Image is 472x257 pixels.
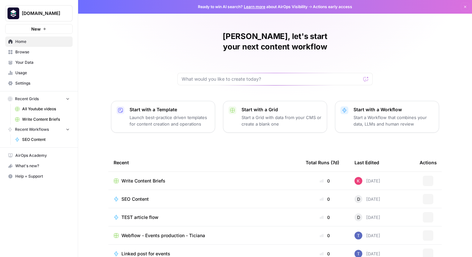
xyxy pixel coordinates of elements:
button: Workspace: Platformengineering.org [5,5,73,21]
span: Home [15,39,70,45]
span: All Youtube videos [22,106,70,112]
span: Recent Workflows [15,127,49,132]
span: Settings [15,80,70,86]
span: D [357,214,360,221]
button: Recent Workflows [5,125,73,134]
span: SEO Content [22,137,70,142]
span: [DOMAIN_NAME] [22,10,61,17]
div: Actions [420,154,437,171]
a: Home [5,36,73,47]
div: 0 [306,196,344,202]
h1: [PERSON_NAME], let's start your next content workflow [177,31,373,52]
button: New [5,24,73,34]
a: Your Data [5,57,73,68]
div: 0 [306,250,344,257]
a: Settings [5,78,73,88]
a: All Youtube videos [12,104,73,114]
img: rqpiwj1mfksk1mbe3obfmi4gv91g [354,177,362,185]
button: Start with a GridStart a Grid with data from your CMS or create a blank one [223,101,327,133]
div: Last Edited [354,154,379,171]
a: Learn more [244,4,265,9]
div: [DATE] [354,213,380,221]
span: New [31,26,41,32]
span: Usage [15,70,70,76]
img: jr0mvpcfb457yucqzh137atk70ho [354,232,362,239]
p: Start with a Grid [242,106,322,113]
div: 0 [306,214,344,221]
a: Write Content Briefs [12,114,73,125]
button: Start with a WorkflowStart a Workflow that combines your data, LLMs and human review [335,101,439,133]
img: Platformengineering.org Logo [7,7,19,19]
a: Browse [5,47,73,57]
span: Recent Grids [15,96,39,102]
span: D [357,196,360,202]
span: AirOps Academy [15,153,70,158]
span: Linked post for events [121,250,170,257]
span: Browse [15,49,70,55]
a: TEST article flow [114,214,295,221]
div: [DATE] [354,177,380,185]
span: Write Content Briefs [121,178,165,184]
a: Webflow - Events production - Ticiana [114,232,295,239]
p: Launch best-practice driven templates for content creation and operations [130,114,210,127]
div: [DATE] [354,232,380,239]
a: Usage [5,68,73,78]
a: AirOps Academy [5,150,73,161]
span: Ready to win AI search? about AirOps Visibility [198,4,308,10]
span: Help + Support [15,173,70,179]
span: Actions early access [313,4,352,10]
p: Start with a Workflow [354,106,434,113]
a: SEO Content [114,196,295,202]
p: Start a Workflow that combines your data, LLMs and human review [354,114,434,127]
a: Linked post for events [114,250,295,257]
span: Write Content Briefs [22,116,70,122]
button: Start with a TemplateLaunch best-practice driven templates for content creation and operations [111,101,215,133]
div: 0 [306,178,344,184]
button: Recent Grids [5,94,73,104]
p: Start a Grid with data from your CMS or create a blank one [242,114,322,127]
div: [DATE] [354,195,380,203]
span: Your Data [15,60,70,65]
a: SEO Content [12,134,73,145]
p: Start with a Template [130,106,210,113]
button: Help + Support [5,171,73,182]
span: SEO Content [121,196,149,202]
input: What would you like to create today? [182,76,361,82]
div: Total Runs (7d) [306,154,339,171]
span: TEST article flow [121,214,159,221]
a: Write Content Briefs [114,178,295,184]
span: Webflow - Events production - Ticiana [121,232,205,239]
div: Recent [114,154,295,171]
button: What's new? [5,161,73,171]
div: What's new? [6,161,72,171]
div: 0 [306,232,344,239]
